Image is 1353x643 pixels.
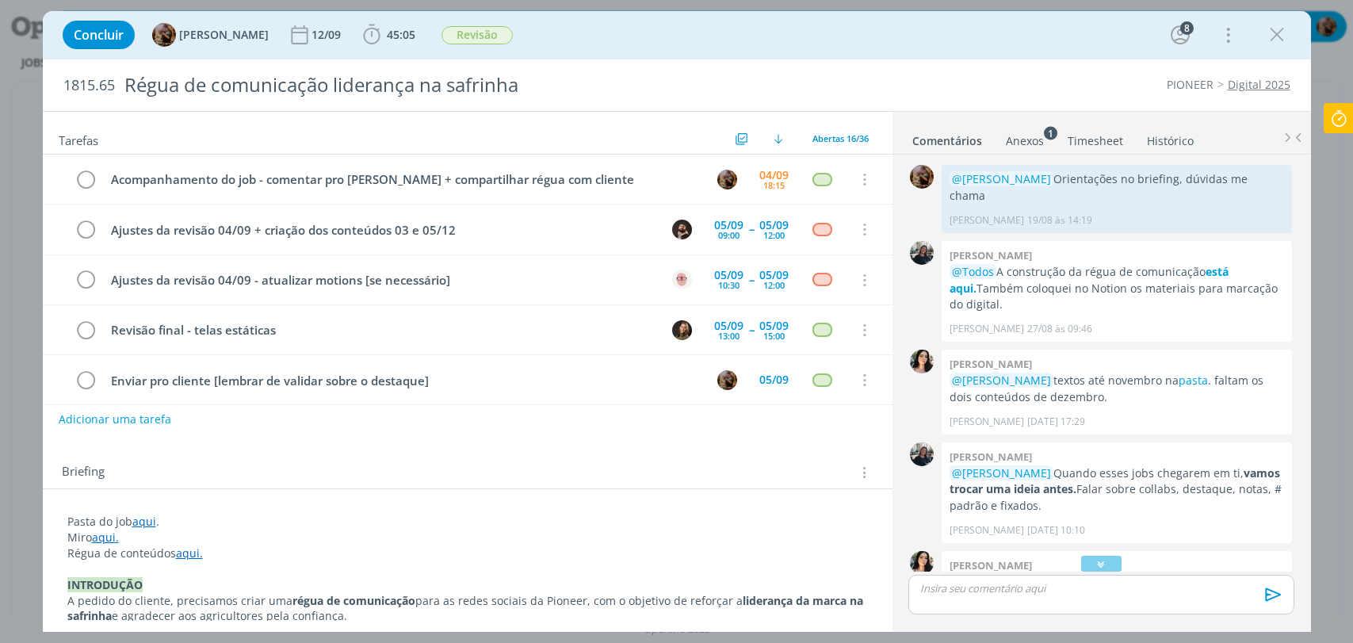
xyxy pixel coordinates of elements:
b: [PERSON_NAME] [950,357,1032,371]
p: textos até novembro na . faltam os dois conteúdos de dezembro. [950,373,1284,405]
sup: 1 [1044,126,1057,140]
span: -- [749,274,754,285]
div: 09:00 [718,231,740,239]
button: J [671,318,694,342]
img: arrow-down.svg [774,134,783,144]
strong: INTRODUÇÃO [67,577,143,592]
span: 1815.65 [63,77,115,94]
img: A [717,170,737,189]
span: @[PERSON_NAME] [952,465,1051,480]
button: Adicionar uma tarefa [58,405,172,434]
button: 8 [1168,22,1193,48]
div: 05/09 [759,320,789,331]
button: A [716,167,740,191]
div: 05/09 [714,220,743,231]
a: Digital 2025 [1228,77,1290,92]
div: 05/09 [759,374,789,385]
div: 8 [1180,21,1194,35]
div: 12:00 [763,281,785,289]
div: Anexos [1006,133,1044,149]
button: 45:05 [359,22,419,48]
div: 05/09 [714,320,743,331]
p: A pedido do cliente, precisamos criar uma para as redes sociais da Pioneer, com o objetivo de ref... [67,593,868,625]
span: Concluir [74,29,124,41]
span: @[PERSON_NAME] [952,171,1051,186]
img: J [672,320,692,340]
img: M [910,442,934,466]
span: 45:05 [387,27,415,42]
div: 15:00 [763,331,785,340]
span: @[PERSON_NAME] [952,373,1051,388]
p: Orientações no briefing, dúvidas me chama [950,171,1284,204]
img: M [910,241,934,265]
a: PIONEER [1167,77,1213,92]
div: 12:00 [763,231,785,239]
p: [PERSON_NAME] [950,322,1024,336]
span: @Todos [952,264,994,279]
strong: vamos trocar uma ideia antes. [950,465,1280,496]
div: 05/09 [759,220,789,231]
a: aqui. [176,545,203,561]
button: A [671,268,694,292]
p: Régua de conteúdos [67,545,868,561]
img: A [672,270,692,289]
div: Acompanhamento do job - comentar pro [PERSON_NAME] + compartilhar régua com cliente [105,170,703,189]
strong: régua de comunicação [292,593,415,608]
span: 27/08 às 09:46 [1027,322,1092,336]
p: Quando esses jobs chegarem em ti, Falar sobre collabs, destaque, notas, # padrão e fixados. [950,465,1284,514]
b: [PERSON_NAME] [950,450,1032,464]
p: [PERSON_NAME] [950,523,1024,538]
div: 18:15 [763,181,785,189]
b: [PERSON_NAME] [950,248,1032,262]
div: 13:00 [718,331,740,340]
p: Pasta do job . [67,514,868,530]
img: D [672,220,692,239]
p: A construção da régua de comunicação Também coloquei no Notion os materiais para marcação do digi... [950,264,1284,312]
img: A [910,165,934,189]
a: Histórico [1146,126,1194,149]
img: A [717,370,737,390]
strong: liderança da marca na safrinha [67,593,866,624]
div: 04/09 [759,170,789,181]
p: [PERSON_NAME] [950,213,1024,228]
div: 10:30 [718,281,740,289]
button: Concluir [63,21,135,49]
div: Ajustes da revisão 04/09 + criação dos conteúdos 03 e 05/12 [105,220,658,240]
button: Revisão [441,25,514,45]
b: [PERSON_NAME] [950,558,1032,572]
a: está aqui. [950,264,1229,295]
button: D [671,217,694,241]
span: Abertas 16/36 [812,132,869,144]
span: [PERSON_NAME] [179,29,269,40]
button: A [716,368,740,392]
a: Timesheet [1067,126,1124,149]
img: T [910,551,934,575]
span: Revisão [441,26,513,44]
a: aqui. [92,530,119,545]
a: Comentários [912,126,983,149]
button: A[PERSON_NAME] [152,23,269,47]
p: Miro [67,530,868,545]
div: 05/09 [714,270,743,281]
div: Ajustes da revisão 04/09 - atualizar motions [se necessário] [105,270,658,290]
span: [DATE] 17:29 [1027,415,1085,429]
span: Tarefas [59,129,98,148]
div: Régua de comunicação liderança na safrinha [118,66,773,105]
div: Revisão final - telas estáticas [105,320,658,340]
a: pasta [1179,373,1208,388]
span: 19/08 às 14:19 [1027,213,1092,228]
div: 12/09 [311,29,344,40]
a: aqui [132,514,156,529]
div: 05/09 [759,270,789,281]
img: A [152,23,176,47]
div: dialog [43,11,1311,632]
span: Briefing [62,462,105,483]
span: -- [749,324,754,335]
p: [PERSON_NAME] [950,415,1024,429]
img: T [910,350,934,373]
span: [DATE] 10:10 [1027,523,1085,538]
span: -- [749,224,754,235]
div: Enviar pro cliente [lembrar de validar sobre o destaque] [105,371,703,391]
